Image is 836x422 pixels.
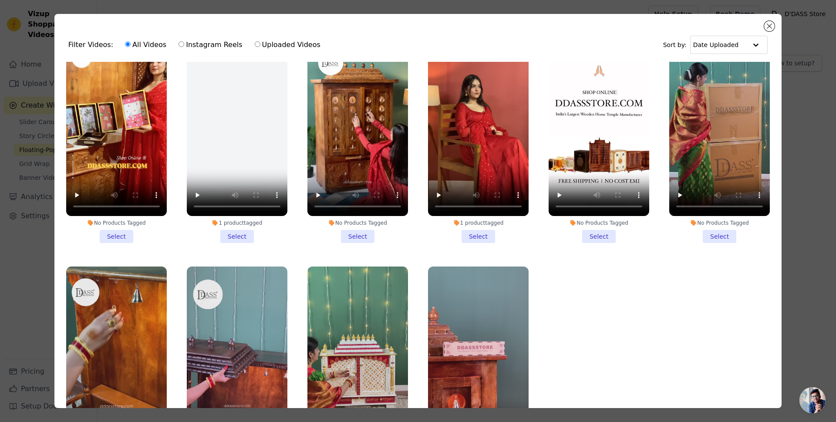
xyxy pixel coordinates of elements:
label: Uploaded Videos [254,39,321,51]
div: Sort by: [663,36,768,54]
div: No Products Tagged [549,219,649,226]
div: 1 product tagged [428,219,529,226]
div: No Products Tagged [669,219,770,226]
a: Open chat [799,387,826,413]
div: No Products Tagged [307,219,408,226]
label: Instagram Reels [178,39,243,51]
div: No Products Tagged [66,219,167,226]
button: Close modal [764,21,775,31]
div: Filter Videos: [68,35,325,55]
label: All Videos [125,39,167,51]
div: 1 product tagged [187,219,287,226]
